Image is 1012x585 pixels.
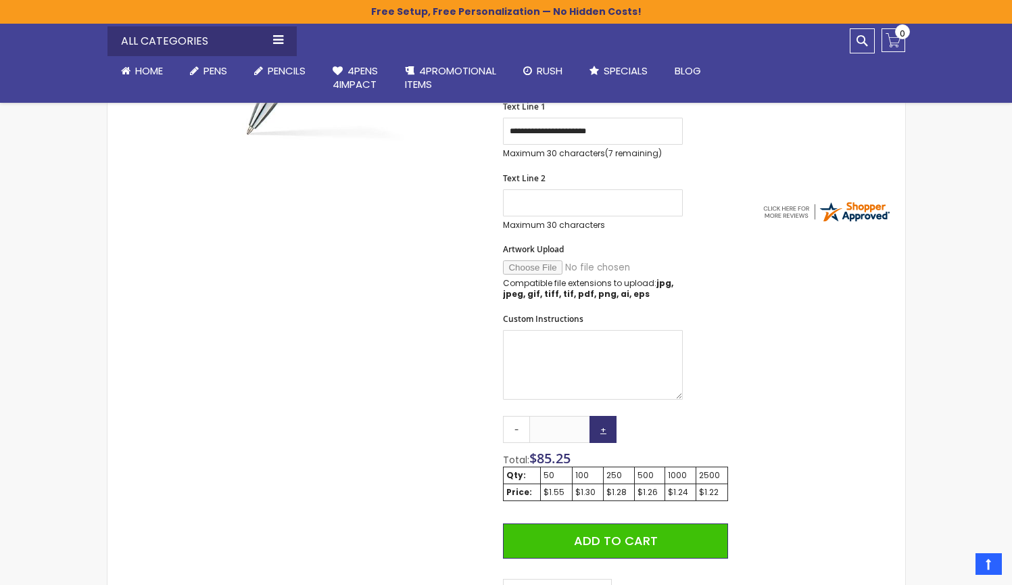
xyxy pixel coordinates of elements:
[761,200,891,224] img: 4pens.com widget logo
[506,469,526,481] strong: Qty:
[882,28,905,52] a: 0
[268,64,306,78] span: Pencils
[503,148,683,159] p: Maximum 30 characters
[391,56,510,100] a: 4PROMOTIONALITEMS
[900,27,905,40] span: 0
[575,487,600,498] div: $1.30
[503,523,727,559] button: Add to Cart
[107,56,176,86] a: Home
[637,470,662,481] div: 500
[241,56,319,86] a: Pencils
[319,56,391,100] a: 4Pens4impact
[107,26,297,56] div: All Categories
[529,449,571,467] span: $
[589,416,617,443] a: +
[537,449,571,467] span: 85.25
[668,487,693,498] div: $1.24
[576,56,661,86] a: Specials
[503,416,530,443] a: -
[510,56,576,86] a: Rush
[605,147,662,159] span: (7 remaining)
[668,470,693,481] div: 1000
[699,487,725,498] div: $1.22
[405,64,496,91] span: 4PROMOTIONAL ITEMS
[333,64,378,91] span: 4Pens 4impact
[661,56,715,86] a: Blog
[574,532,658,549] span: Add to Cart
[503,243,564,255] span: Artwork Upload
[537,64,562,78] span: Rush
[506,486,532,498] strong: Price:
[503,172,546,184] span: Text Line 2
[135,64,163,78] span: Home
[544,470,569,481] div: 50
[176,56,241,86] a: Pens
[675,64,701,78] span: Blog
[761,215,891,227] a: 4pens.com certificate URL
[606,470,631,481] div: 250
[606,487,631,498] div: $1.28
[975,553,1002,575] a: Top
[503,453,529,467] span: Total:
[203,64,227,78] span: Pens
[503,101,546,112] span: Text Line 1
[544,487,569,498] div: $1.55
[604,64,648,78] span: Specials
[699,470,725,481] div: 2500
[575,470,600,481] div: 100
[503,313,583,325] span: Custom Instructions
[503,220,683,231] p: Maximum 30 characters
[503,277,673,300] strong: jpg, jpeg, gif, tiff, tif, pdf, png, ai, eps
[637,487,662,498] div: $1.26
[503,278,683,300] p: Compatible file extensions to upload:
